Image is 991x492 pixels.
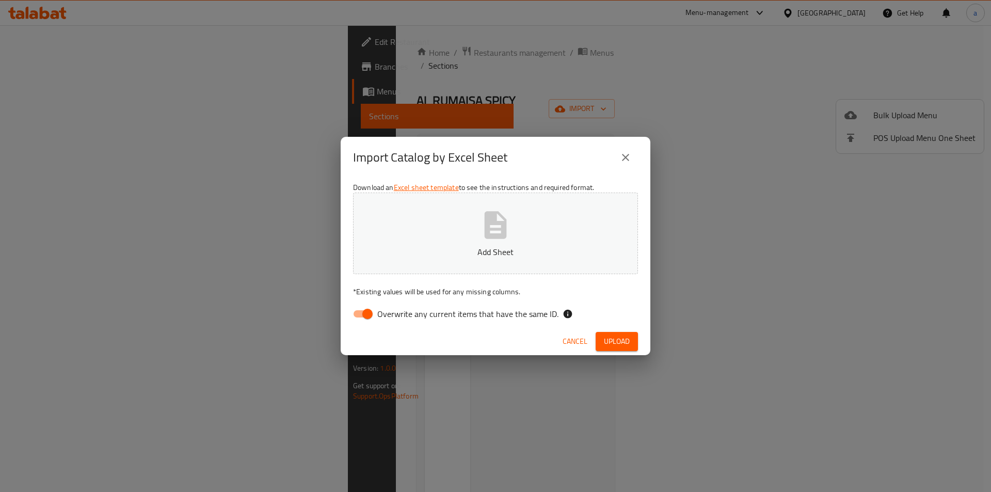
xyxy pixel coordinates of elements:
p: Add Sheet [369,246,622,258]
span: Cancel [563,335,587,348]
button: Upload [596,332,638,351]
p: Existing values will be used for any missing columns. [353,287,638,297]
h2: Import Catalog by Excel Sheet [353,149,507,166]
svg: If the overwrite option isn't selected, then the items that match an existing ID will be ignored ... [563,309,573,319]
span: Overwrite any current items that have the same ID. [377,308,558,320]
button: Cancel [558,332,592,351]
div: Download an to see the instructions and required format. [341,178,650,328]
a: Excel sheet template [394,181,459,194]
button: Add Sheet [353,193,638,274]
button: close [613,145,638,170]
span: Upload [604,335,630,348]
